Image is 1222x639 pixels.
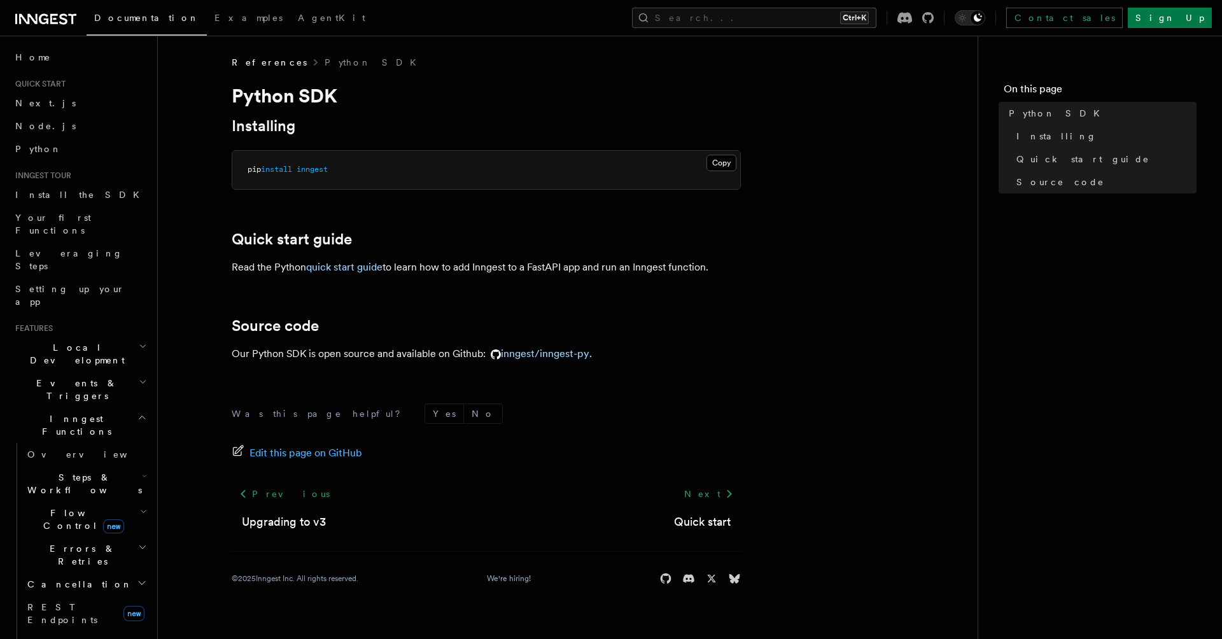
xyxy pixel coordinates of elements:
[22,596,150,631] a: REST Endpointsnew
[232,56,307,69] span: References
[207,4,290,34] a: Examples
[464,404,502,423] button: No
[325,56,424,69] a: Python SDK
[15,284,125,307] span: Setting up your app
[1009,107,1107,120] span: Python SDK
[22,537,150,573] button: Errors & Retries
[232,482,337,505] a: Previous
[232,230,352,248] a: Quick start guide
[22,578,132,591] span: Cancellation
[22,502,150,537] button: Flow Controlnew
[1016,176,1104,188] span: Source code
[22,542,138,568] span: Errors & Retries
[10,79,66,89] span: Quick start
[632,8,876,28] button: Search...Ctrl+K
[22,466,150,502] button: Steps & Workflows
[15,144,62,154] span: Python
[425,404,463,423] button: Yes
[249,444,362,462] span: Edit this page on GitHub
[1006,8,1123,28] a: Contact sales
[10,206,150,242] a: Your first Functions
[10,171,71,181] span: Inngest tour
[10,341,139,367] span: Local Development
[232,258,741,276] p: Read the Python to learn how to add Inngest to a FastAPI app and run an Inngest function.
[10,115,150,137] a: Node.js
[123,606,144,621] span: new
[1016,153,1149,165] span: Quick start guide
[15,248,123,271] span: Leveraging Steps
[1004,102,1197,125] a: Python SDK
[87,4,207,36] a: Documentation
[15,121,76,131] span: Node.js
[232,345,741,363] p: Our Python SDK is open source and available on Github: .
[232,84,741,107] h1: Python SDK
[10,377,139,402] span: Events & Triggers
[22,573,150,596] button: Cancellation
[22,507,140,532] span: Flow Control
[1016,130,1097,143] span: Installing
[10,372,150,407] button: Events & Triggers
[10,323,53,334] span: Features
[22,443,150,466] a: Overview
[298,13,365,23] span: AgentKit
[290,4,373,34] a: AgentKit
[840,11,869,24] kbd: Ctrl+K
[487,573,531,584] a: We're hiring!
[15,51,51,64] span: Home
[955,10,985,25] button: Toggle dark mode
[232,444,362,462] a: Edit this page on GitHub
[15,98,76,108] span: Next.js
[1004,81,1197,102] h4: On this page
[27,602,97,625] span: REST Endpoints
[10,242,150,277] a: Leveraging Steps
[1011,171,1197,193] a: Source code
[261,165,292,174] span: install
[706,155,736,171] button: Copy
[10,92,150,115] a: Next.js
[15,190,147,200] span: Install the SDK
[232,573,358,584] div: © 2025 Inngest Inc. All rights reserved.
[232,317,319,335] a: Source code
[27,449,158,460] span: Overview
[10,183,150,206] a: Install the SDK
[248,165,261,174] span: pip
[214,13,283,23] span: Examples
[674,513,731,531] a: Quick start
[232,407,409,420] p: Was this page helpful?
[10,336,150,372] button: Local Development
[103,519,124,533] span: new
[10,407,150,443] button: Inngest Functions
[94,13,199,23] span: Documentation
[297,165,328,174] span: inngest
[22,471,142,496] span: Steps & Workflows
[1011,148,1197,171] a: Quick start guide
[10,277,150,313] a: Setting up your app
[15,213,91,235] span: Your first Functions
[486,348,589,360] a: inngest/inngest-py
[10,412,137,438] span: Inngest Functions
[10,46,150,69] a: Home
[1128,8,1212,28] a: Sign Up
[677,482,741,505] a: Next
[242,513,326,531] a: Upgrading to v3
[306,261,383,273] a: quick start guide
[1011,125,1197,148] a: Installing
[10,137,150,160] a: Python
[232,117,295,135] a: Installing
